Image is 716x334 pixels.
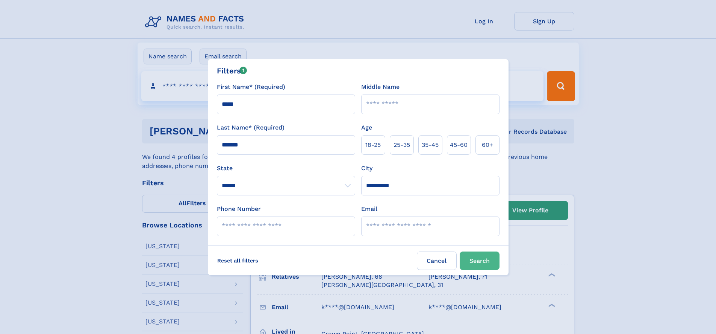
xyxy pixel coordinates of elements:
label: Middle Name [361,82,400,92]
label: City [361,164,372,173]
span: 25‑35 [394,140,410,149]
span: 60+ [482,140,493,149]
span: 35‑45 [422,140,439,149]
label: Phone Number [217,204,261,214]
div: Filters [217,65,247,76]
label: Age [361,123,372,132]
label: Reset all filters [212,252,263,270]
label: Last Name* (Required) [217,123,285,132]
label: State [217,164,355,173]
label: Email [361,204,377,214]
label: First Name* (Required) [217,82,285,92]
span: 18‑25 [365,140,381,149]
label: Cancel [417,252,457,270]
button: Search [460,252,500,270]
span: 45‑60 [450,140,468,149]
